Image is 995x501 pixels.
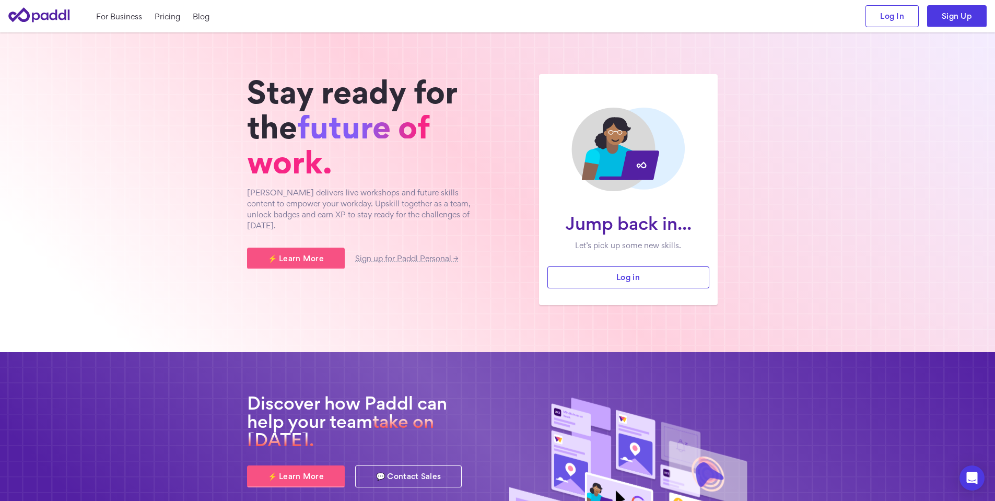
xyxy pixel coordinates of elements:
[247,465,345,487] a: ⚡ Learn More
[247,394,487,449] h2: Discover how Paddl can help your team
[355,465,462,487] a: 💬 Contact Sales
[247,187,487,231] p: [PERSON_NAME] delivers live workshops and future skills content to empower your workday. Upskill ...
[155,11,180,22] a: Pricing
[96,11,142,22] a: For Business
[247,248,345,270] a: ⚡ Learn More
[247,115,430,173] span: future of work.
[247,74,487,180] h1: Stay ready for the
[193,11,209,22] a: Blog
[556,240,701,251] p: Let’s pick up some new skills.
[927,5,987,27] a: Sign Up
[547,266,709,288] a: Log in
[959,465,985,491] div: Open Intercom Messenger
[556,214,701,232] h1: Jump back in...
[865,5,919,27] a: Log In
[355,255,458,262] a: Sign up for Paddl Personal →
